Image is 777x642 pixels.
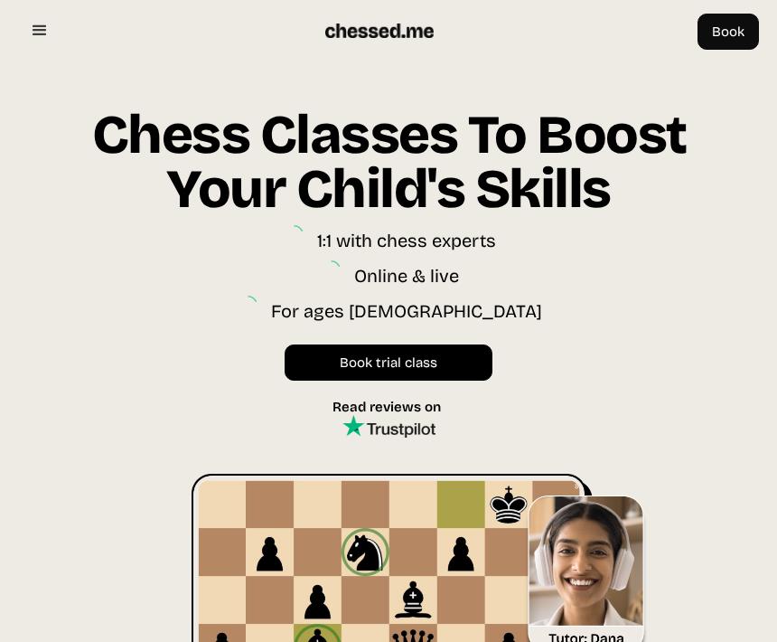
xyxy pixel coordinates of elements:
div: Online & live [354,256,459,291]
div: Read reviews on [332,399,445,415]
a: Book trial class [285,345,492,381]
div: menu [18,9,61,52]
div: 1:1 with chess experts [317,221,496,256]
div: For ages [DEMOGRAPHIC_DATA] [271,291,542,326]
a: Read reviews on [332,399,445,438]
a: Book [697,14,759,50]
h1: Chess Classes To Boost Your Child's Skills [63,108,714,221]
